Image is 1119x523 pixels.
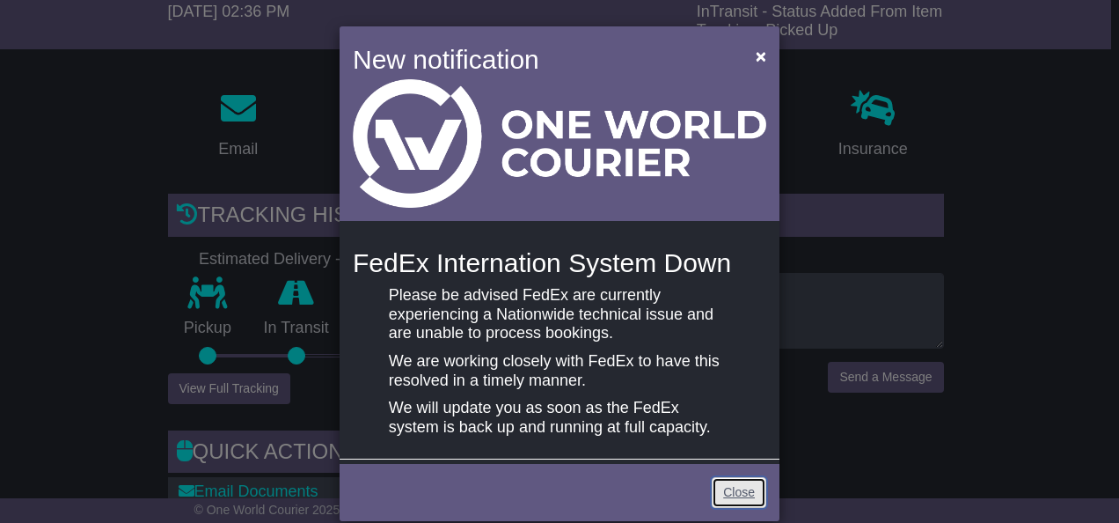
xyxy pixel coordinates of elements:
[353,79,766,208] img: Light
[747,38,775,74] button: Close
[353,40,730,79] h4: New notification
[389,352,730,390] p: We are working closely with FedEx to have this resolved in a timely manner.
[353,248,766,277] h4: FedEx Internation System Down
[712,477,766,508] a: Close
[389,399,730,437] p: We will update you as soon as the FedEx system is back up and running at full capacity.
[756,46,766,66] span: ×
[389,286,730,343] p: Please be advised FedEx are currently experiencing a Nationwide technical issue and are unable to...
